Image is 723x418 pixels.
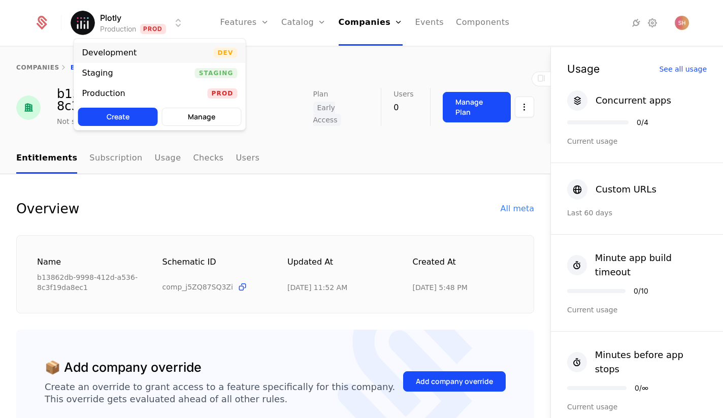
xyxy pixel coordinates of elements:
div: Staging [82,69,113,77]
span: Prod [208,88,238,99]
button: Manage [162,108,242,126]
span: Staging [195,68,238,78]
div: Select environment [74,38,246,131]
button: Create [78,108,158,126]
div: Production [82,89,125,98]
div: Development [82,49,137,57]
span: Dev [213,48,237,58]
